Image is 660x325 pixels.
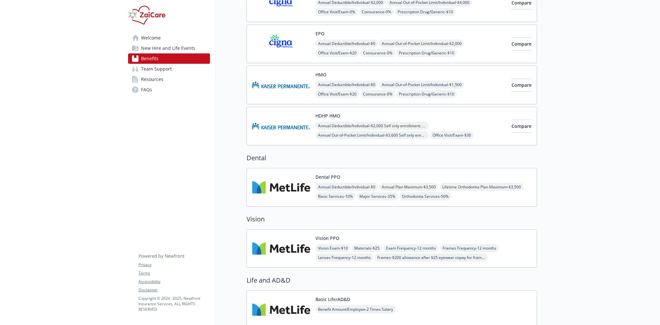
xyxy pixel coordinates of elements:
[252,174,310,201] img: Metlife Inc carrier logo
[128,74,210,84] a: Resources
[315,81,378,89] span: Annual Deductible/Individual - $0
[315,39,378,48] span: Annual Deductible/Individual - $0
[141,64,172,74] span: Team Support
[138,287,210,293] a: Disclaimer
[511,120,532,133] button: Compare
[315,192,356,200] span: Basic Services - 10%
[138,296,210,312] p: Copyright © 2024 - 2025 , Newfront Insurance Services, ALL RIGHTS RESERVED
[315,253,373,262] span: Lenses Frequency - 12 months
[315,183,378,191] span: Annual Deductible/Individual - $0
[138,279,210,285] a: Accessibility
[247,153,537,163] h2: Dental
[315,131,429,139] span: Annual Out-of-Pocket Limit/Individual - $3,600 Self only enrollment; $3,600 for any one member wi...
[138,270,210,276] a: Terms
[357,192,398,200] span: Major Services - 35%
[252,71,310,99] img: Kaiser Permanente Insurance Company carrier logo
[440,244,499,252] span: Frames Frequency - 12 months
[315,49,359,57] span: Office Visit/Exam - $20
[379,39,464,48] span: Annual Out-of-Pocket Limit/Individual - $2,000
[315,122,429,130] span: Annual Deductible/Individual - $2,000 Self only enrollment; $3,300 for any one member within a Fa...
[396,49,457,57] span: Prescription Drug/Generic - $10
[128,84,210,95] a: FAQs
[375,253,488,262] span: Frames - $200 allowance after $25 eyewear copay for frame; Costco, Walmart and Sam’s Club: $110 a...
[396,90,457,98] span: Prescription Drug/Generic - $10
[128,64,210,74] a: Team Support
[315,90,359,98] span: Office Visit/Exam - $20
[252,296,310,323] img: Metlife Inc carrier logo
[315,174,340,180] button: Dental PPO
[359,8,394,16] span: Coinsurance - 0%
[315,305,396,313] span: Benefit Amount/Employee - 2 Times Salary
[395,8,456,16] span: Prescription Drug/Generic - $10
[252,30,310,58] img: CIGNA carrier logo
[352,244,382,252] span: Materials - $25
[379,81,464,89] span: Annual Out-of-Pocket Limit/Individual - $1,500
[247,214,537,224] h2: Vision
[141,74,163,84] span: Resources
[141,84,152,95] span: FAQs
[247,275,537,285] h2: Life and AD&D
[511,82,532,88] span: Compare
[141,33,161,43] span: Welcome
[511,79,532,92] button: Compare
[360,49,395,57] span: Coinsurance - 0%
[315,8,358,16] span: Office Visit/Exam - 0%
[315,235,339,241] button: Vision PPO
[315,112,340,119] button: HDHP HMO
[315,30,324,37] button: EPO
[315,296,350,303] button: Basic Life/AD&D
[141,43,195,53] span: New Hire and Life Events
[399,192,451,200] span: Orthodontia Services - 50%
[430,131,474,139] span: Office Visit/Exam - $30
[128,33,210,43] a: Welcome
[252,112,310,140] img: Kaiser Permanente Insurance Company carrier logo
[315,71,326,78] button: HMO
[511,123,532,129] span: Compare
[315,244,350,252] span: Vision Exam - $10
[383,244,439,252] span: Exam Frequency - 12 months
[138,262,210,268] a: Privacy
[252,235,310,262] img: Metlife Inc carrier logo
[141,53,159,64] span: Benefits
[379,183,438,191] span: Annual Plan Maximum - $3,500
[128,43,210,53] a: New Hire and Life Events
[360,90,395,98] span: Coinsurance - 0%
[511,38,532,50] button: Compare
[511,41,532,47] span: Compare
[440,183,523,191] span: Lifetime Orthodontia Plan Maximum - $3,500
[128,53,210,64] a: Benefits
